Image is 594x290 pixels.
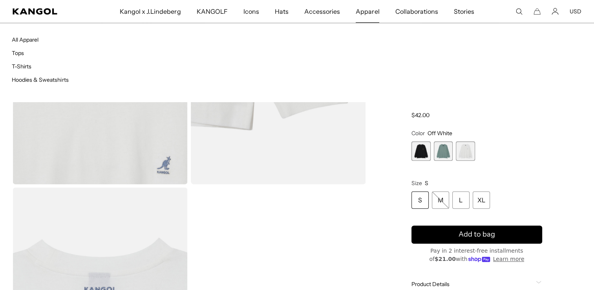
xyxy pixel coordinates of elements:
[434,141,453,161] label: Turf Green
[434,141,453,161] div: 2 of 3
[428,130,452,137] span: Off White
[411,130,425,137] span: Color
[411,226,542,244] button: Add to bag
[411,191,429,209] div: S
[411,112,430,119] span: $42.00
[456,141,475,161] div: 3 of 3
[473,191,490,209] div: XL
[432,191,449,209] div: M
[570,8,581,15] button: USD
[425,180,428,187] span: S
[452,191,470,209] div: L
[12,36,38,43] a: All Apparel
[411,180,422,187] span: Size
[12,50,24,57] a: Tops
[12,76,69,83] a: Hoodies & Sweatshirts
[515,8,523,15] summary: Search here
[12,63,31,70] a: T-Shirts
[534,8,541,15] button: Cart
[411,141,431,161] label: Black
[411,141,431,161] div: 1 of 3
[456,141,475,161] label: Off White
[411,281,533,288] span: Product Details
[459,229,495,240] span: Add to bag
[552,8,559,15] a: Account
[13,8,79,15] a: Kangol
